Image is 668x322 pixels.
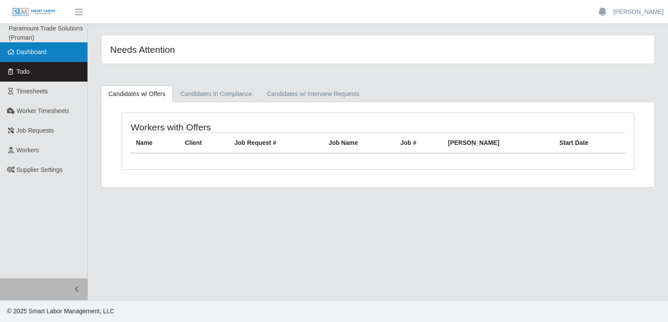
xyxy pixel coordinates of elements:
th: Client [180,133,229,154]
th: Job Name [324,133,395,154]
span: Paramount Trade Solutions (Proman) [9,25,83,41]
span: Todo [17,68,30,75]
a: Candidates w/ Interview Requests [260,86,367,103]
h4: Workers with Offers [131,122,329,133]
a: Candidates w/ Offers [101,86,173,103]
span: Job Requests [17,127,54,134]
a: Candidates In Compliance [173,86,259,103]
th: Name [131,133,180,154]
span: Supplier Settings [17,166,63,173]
span: Worker Timesheets [17,107,69,114]
span: Timesheets [17,88,48,95]
span: Dashboard [17,48,47,55]
th: Job Request # [229,133,324,154]
th: Start Date [554,133,625,154]
img: SLM Logo [12,7,56,17]
th: Job # [395,133,443,154]
th: [PERSON_NAME] [443,133,554,154]
a: [PERSON_NAME] [613,7,664,17]
h4: Needs Attention [110,44,326,55]
span: Workers [17,147,39,154]
span: © 2025 Smart Labor Management, LLC [7,308,114,315]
